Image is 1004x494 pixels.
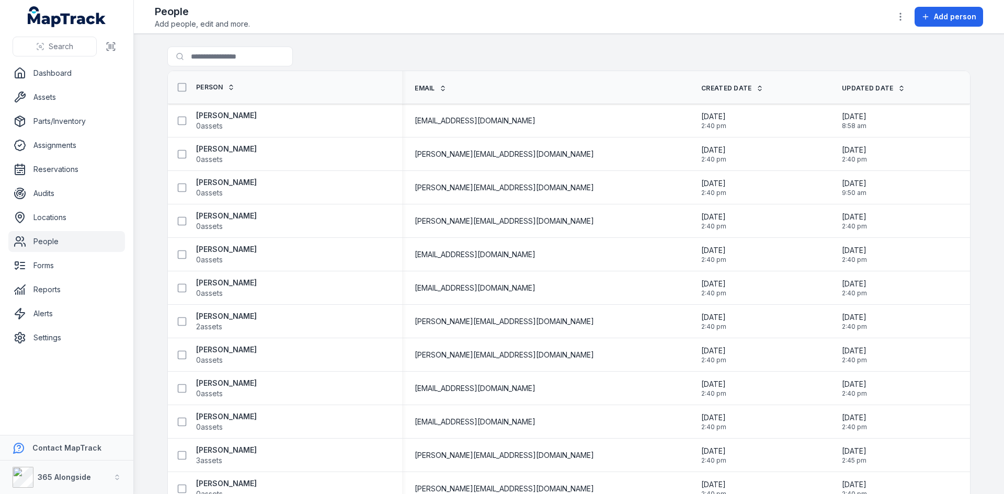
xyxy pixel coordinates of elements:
[8,135,125,156] a: Assignments
[701,412,726,423] span: [DATE]
[842,111,866,130] time: 23/09/2025, 8:58:03 am
[701,346,726,364] time: 09/09/2025, 2:40:55 pm
[701,111,726,130] time: 09/09/2025, 2:40:55 pm
[196,177,257,188] strong: [PERSON_NAME]
[196,144,257,165] a: [PERSON_NAME]0assets
[415,84,447,93] a: Email
[842,212,867,231] time: 09/09/2025, 2:40:55 pm
[842,356,867,364] span: 2:40 pm
[8,303,125,324] a: Alerts
[842,245,867,256] span: [DATE]
[415,350,594,360] span: [PERSON_NAME][EMAIL_ADDRESS][DOMAIN_NAME]
[415,383,535,394] span: [EMAIL_ADDRESS][DOMAIN_NAME]
[196,244,257,255] strong: [PERSON_NAME]
[415,417,535,427] span: [EMAIL_ADDRESS][DOMAIN_NAME]
[196,144,257,154] strong: [PERSON_NAME]
[415,283,535,293] span: [EMAIL_ADDRESS][DOMAIN_NAME]
[701,423,726,431] span: 2:40 pm
[8,207,125,228] a: Locations
[196,83,235,91] a: Person
[934,12,976,22] span: Add person
[415,484,594,494] span: [PERSON_NAME][EMAIL_ADDRESS][DOMAIN_NAME]
[842,379,867,389] span: [DATE]
[842,245,867,264] time: 09/09/2025, 2:40:55 pm
[196,445,257,455] strong: [PERSON_NAME]
[701,145,726,164] time: 09/09/2025, 2:40:55 pm
[196,188,223,198] span: 0 assets
[196,311,257,321] strong: [PERSON_NAME]
[8,231,125,252] a: People
[701,245,726,256] span: [DATE]
[155,4,250,19] h2: People
[415,84,435,93] span: Email
[415,216,594,226] span: [PERSON_NAME][EMAIL_ADDRESS][DOMAIN_NAME]
[8,63,125,84] a: Dashboard
[842,178,866,197] time: 18/09/2025, 9:50:49 am
[842,111,866,122] span: [DATE]
[842,279,867,289] span: [DATE]
[196,411,257,422] strong: [PERSON_NAME]
[196,244,257,265] a: [PERSON_NAME]0assets
[701,245,726,264] time: 09/09/2025, 2:40:55 pm
[8,159,125,180] a: Reservations
[842,456,866,465] span: 2:45 pm
[842,84,905,93] a: Updated Date
[32,443,101,452] strong: Contact MapTrack
[842,289,867,297] span: 2:40 pm
[701,178,726,197] time: 09/09/2025, 2:40:55 pm
[701,178,726,189] span: [DATE]
[842,323,867,331] span: 2:40 pm
[842,189,866,197] span: 9:50 am
[196,378,257,399] a: [PERSON_NAME]0assets
[196,355,223,365] span: 0 assets
[196,121,223,131] span: 0 assets
[701,212,726,231] time: 09/09/2025, 2:40:55 pm
[842,222,867,231] span: 2:40 pm
[842,423,867,431] span: 2:40 pm
[842,84,894,93] span: Updated Date
[842,279,867,297] time: 09/09/2025, 2:40:55 pm
[842,379,867,398] time: 09/09/2025, 2:40:55 pm
[415,182,594,193] span: [PERSON_NAME][EMAIL_ADDRESS][DOMAIN_NAME]
[842,312,867,331] time: 09/09/2025, 2:40:55 pm
[701,456,726,465] span: 2:40 pm
[415,149,594,159] span: [PERSON_NAME][EMAIL_ADDRESS][DOMAIN_NAME]
[701,379,726,389] span: [DATE]
[196,278,257,288] strong: [PERSON_NAME]
[701,446,726,465] time: 09/09/2025, 2:40:55 pm
[701,312,726,331] time: 09/09/2025, 2:40:55 pm
[415,249,535,260] span: [EMAIL_ADDRESS][DOMAIN_NAME]
[28,6,106,27] a: MapTrack
[701,155,726,164] span: 2:40 pm
[196,344,257,365] a: [PERSON_NAME]0assets
[842,446,866,456] span: [DATE]
[842,412,867,431] time: 01/10/2025, 2:40:17 pm
[38,473,91,481] strong: 365 Alongside
[701,279,726,289] span: [DATE]
[196,110,257,121] strong: [PERSON_NAME]
[701,222,726,231] span: 2:40 pm
[196,455,222,466] span: 3 assets
[196,288,223,298] span: 0 assets
[842,346,867,364] time: 09/09/2025, 2:40:55 pm
[701,279,726,297] time: 09/09/2025, 2:40:55 pm
[8,183,125,204] a: Audits
[842,155,867,164] span: 2:40 pm
[196,344,257,355] strong: [PERSON_NAME]
[701,84,763,93] a: Created Date
[196,211,257,232] a: [PERSON_NAME]0assets
[701,212,726,222] span: [DATE]
[701,256,726,264] span: 2:40 pm
[196,445,257,466] a: [PERSON_NAME]3assets
[701,356,726,364] span: 2:40 pm
[196,411,257,432] a: [PERSON_NAME]0assets
[8,327,125,348] a: Settings
[196,83,223,91] span: Person
[842,145,867,155] span: [DATE]
[701,312,726,323] span: [DATE]
[196,278,257,298] a: [PERSON_NAME]0assets
[196,422,223,432] span: 0 assets
[842,479,867,490] span: [DATE]
[842,412,867,423] span: [DATE]
[915,7,983,27] button: Add person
